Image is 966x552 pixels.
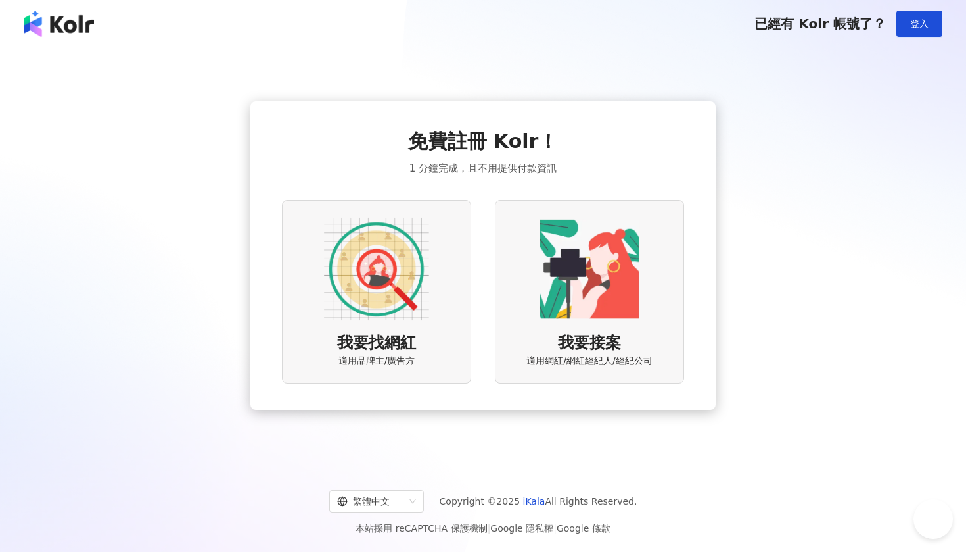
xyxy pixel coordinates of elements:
[409,161,557,176] span: 1 分鐘完成，且不用提供付款資訊
[337,332,416,355] span: 我要找網紅
[558,332,621,355] span: 我要接案
[523,496,545,507] a: iKala
[913,499,953,539] iframe: Help Scout Beacon - Open
[324,216,429,322] img: AD identity option
[526,355,652,368] span: 適用網紅/網紅經紀人/經紀公司
[896,11,942,37] button: 登入
[356,520,610,536] span: 本站採用 reCAPTCHA 保護機制
[440,493,637,509] span: Copyright © 2025 All Rights Reserved.
[910,18,929,29] span: 登入
[337,491,404,512] div: 繁體中文
[553,523,557,534] span: |
[490,523,553,534] a: Google 隱私權
[754,16,886,32] span: 已經有 Kolr 帳號了？
[557,523,610,534] a: Google 條款
[338,355,415,368] span: 適用品牌主/廣告方
[537,216,642,322] img: KOL identity option
[488,523,491,534] span: |
[24,11,94,37] img: logo
[408,128,559,155] span: 免費註冊 Kolr！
